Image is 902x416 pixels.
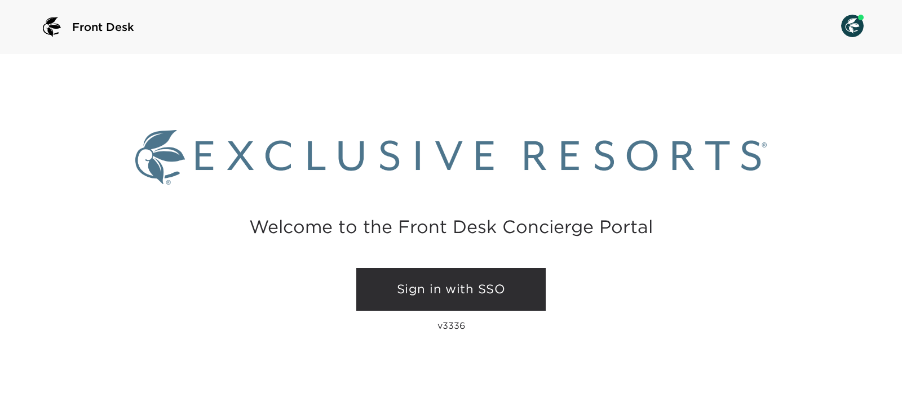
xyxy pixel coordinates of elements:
[249,218,653,235] h2: Welcome to the Front Desk Concierge Portal
[437,320,465,331] p: v3336
[841,15,864,37] img: User
[356,268,546,311] a: Sign in with SSO
[72,19,134,35] span: Front Desk
[135,130,767,185] img: Exclusive Resorts logo
[38,14,65,41] img: logo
